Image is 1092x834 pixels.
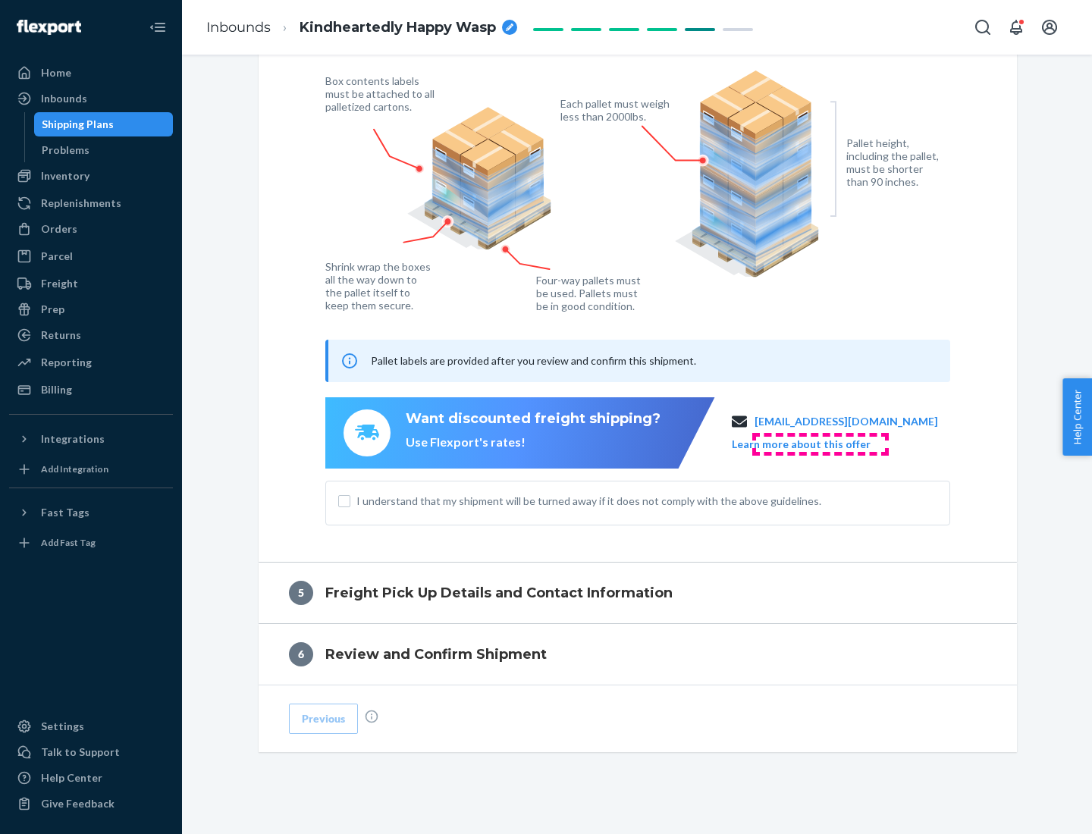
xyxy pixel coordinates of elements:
[41,462,108,475] div: Add Integration
[9,792,173,816] button: Give Feedback
[41,505,89,520] div: Fast Tags
[9,86,173,111] a: Inbounds
[41,249,73,264] div: Parcel
[41,382,72,397] div: Billing
[9,271,173,296] a: Freight
[41,221,77,237] div: Orders
[41,65,71,80] div: Home
[338,495,350,507] input: I understand that my shipment will be turned away if it does not comply with the above guidelines.
[41,355,92,370] div: Reporting
[9,500,173,525] button: Fast Tags
[9,457,173,481] a: Add Integration
[371,354,696,367] span: Pallet labels are provided after you review and confirm this shipment.
[9,766,173,790] a: Help Center
[41,431,105,447] div: Integrations
[9,531,173,555] a: Add Fast Tag
[41,536,96,549] div: Add Fast Tag
[9,740,173,764] a: Talk to Support
[755,414,938,429] a: [EMAIL_ADDRESS][DOMAIN_NAME]
[41,770,102,785] div: Help Center
[259,624,1017,685] button: 6Review and Confirm Shipment
[9,350,173,375] a: Reporting
[9,427,173,451] button: Integrations
[9,217,173,241] a: Orders
[9,323,173,347] a: Returns
[536,274,642,312] figcaption: Four-way pallets must be used. Pallets must be in good condition.
[9,714,173,738] a: Settings
[9,61,173,85] a: Home
[300,18,496,38] span: Kindheartedly Happy Wasp
[41,168,89,183] div: Inventory
[846,136,946,188] figcaption: Pallet height, including the pallet, must be shorter than 90 inches.
[143,12,173,42] button: Close Navigation
[9,378,173,402] a: Billing
[356,494,937,509] span: I understand that my shipment will be turned away if it does not comply with the above guidelines.
[34,112,174,136] a: Shipping Plans
[41,719,84,734] div: Settings
[325,583,673,603] h4: Freight Pick Up Details and Contact Information
[41,276,78,291] div: Freight
[289,704,358,734] button: Previous
[406,434,661,451] div: Use Flexport's rates!
[42,117,114,132] div: Shipping Plans
[732,437,871,452] button: Learn more about this offer
[41,796,115,811] div: Give Feedback
[289,642,313,666] div: 6
[560,97,673,123] figcaption: Each pallet must weigh less than 2000lbs.
[1062,378,1092,456] button: Help Center
[42,143,89,158] div: Problems
[34,138,174,162] a: Problems
[406,409,661,429] div: Want discounted freight shipping?
[259,563,1017,623] button: 5Freight Pick Up Details and Contact Information
[41,91,87,106] div: Inbounds
[17,20,81,35] img: Flexport logo
[325,644,547,664] h4: Review and Confirm Shipment
[9,244,173,268] a: Parcel
[206,19,271,36] a: Inbounds
[41,745,120,760] div: Talk to Support
[9,191,173,215] a: Replenishments
[41,302,64,317] div: Prep
[41,328,81,343] div: Returns
[289,581,313,605] div: 5
[194,5,529,50] ol: breadcrumbs
[325,74,438,113] figcaption: Box contents labels must be attached to all palletized cartons.
[1001,12,1031,42] button: Open notifications
[1034,12,1065,42] button: Open account menu
[41,196,121,211] div: Replenishments
[325,260,434,312] figcaption: Shrink wrap the boxes all the way down to the pallet itself to keep them secure.
[9,297,173,321] a: Prep
[968,12,998,42] button: Open Search Box
[9,164,173,188] a: Inventory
